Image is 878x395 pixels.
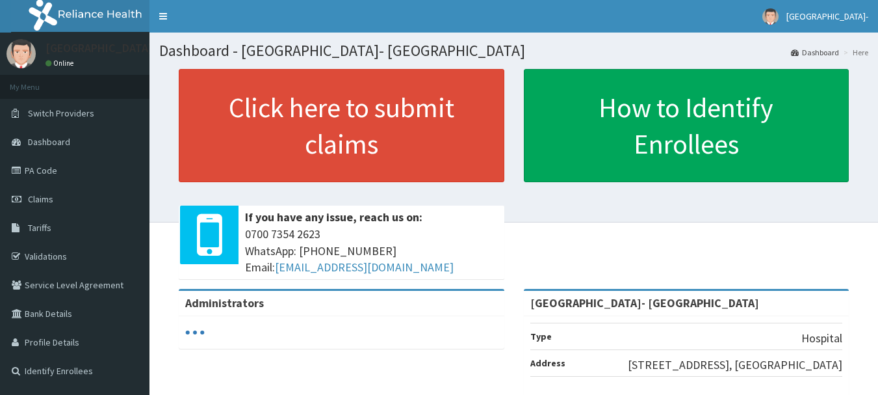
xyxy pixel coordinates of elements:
a: [EMAIL_ADDRESS][DOMAIN_NAME] [275,260,454,275]
span: [GEOGRAPHIC_DATA]- [786,10,868,22]
img: User Image [762,8,779,25]
a: Dashboard [791,47,839,58]
strong: [GEOGRAPHIC_DATA]- [GEOGRAPHIC_DATA] [530,295,759,310]
span: Switch Providers [28,107,94,119]
img: User Image [6,39,36,68]
span: Tariffs [28,222,51,234]
li: Here [840,47,868,58]
b: Address [530,357,565,369]
span: 0700 7354 2623 WhatsApp: [PHONE_NUMBER] Email: [245,226,498,276]
b: Administrators [185,295,264,310]
span: Dashboard [28,136,70,148]
p: [GEOGRAPHIC_DATA]- [45,42,157,54]
b: If you have any issue, reach us on: [245,210,422,225]
a: How to Identify Enrollees [524,69,849,182]
p: [STREET_ADDRESS], [GEOGRAPHIC_DATA] [628,357,842,374]
span: Claims [28,193,53,205]
h1: Dashboard - [GEOGRAPHIC_DATA]- [GEOGRAPHIC_DATA] [159,42,868,59]
p: Hospital [801,330,842,347]
a: Click here to submit claims [179,69,504,182]
b: Type [530,331,552,342]
svg: audio-loading [185,323,205,342]
a: Online [45,59,77,68]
